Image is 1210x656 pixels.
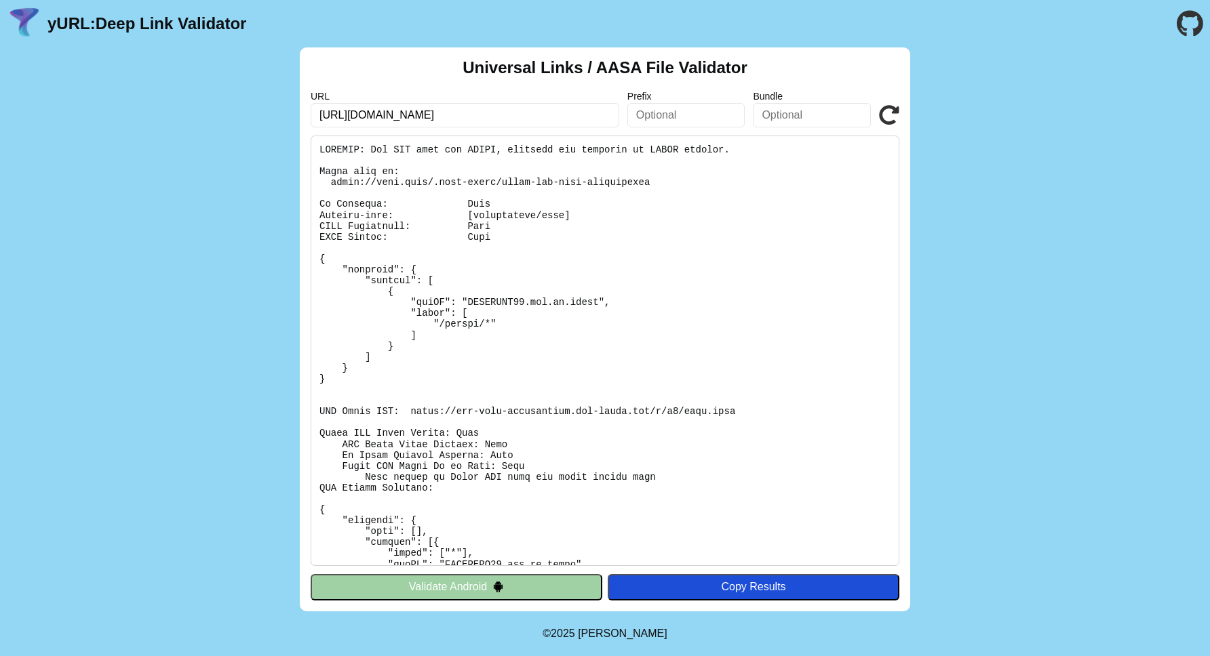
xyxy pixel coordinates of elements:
[311,103,619,127] input: Required
[47,14,246,33] a: yURL:Deep Link Validator
[627,103,745,127] input: Optional
[753,103,871,127] input: Optional
[627,91,745,102] label: Prefix
[311,91,619,102] label: URL
[492,581,504,592] img: droidIcon.svg
[543,611,667,656] footer: ©
[551,628,575,639] span: 2025
[578,628,667,639] a: Michael Ibragimchayev's Personal Site
[311,136,899,566] pre: LOREMIP: Dol SIT amet con ADIPI, elitsedd eiu temporin ut LABOR etdolor. Magna aliq en: admin://v...
[608,574,899,600] button: Copy Results
[753,91,871,102] label: Bundle
[311,574,602,600] button: Validate Android
[463,58,747,77] h2: Universal Links / AASA File Validator
[7,6,42,41] img: yURL Logo
[614,581,893,593] div: Copy Results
